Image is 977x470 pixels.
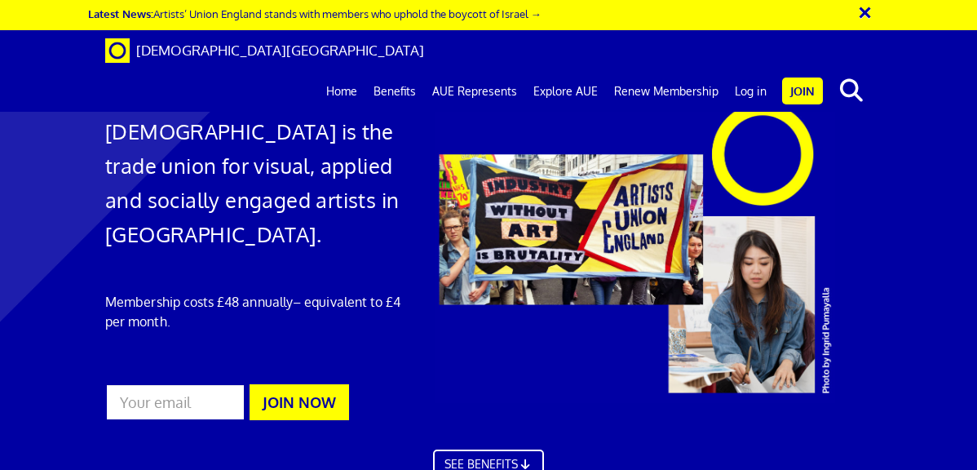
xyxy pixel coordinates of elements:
strong: Latest News: [88,7,153,20]
button: search [826,73,876,108]
a: Benefits [365,71,424,112]
a: Brand [DEMOGRAPHIC_DATA][GEOGRAPHIC_DATA] [93,30,436,71]
h1: [DEMOGRAPHIC_DATA] is the trade union for visual, applied and socially engaged artists in [GEOGRA... [105,114,410,251]
a: Latest News:Artists’ Union England stands with members who uphold the boycott of Israel → [88,7,542,20]
a: Explore AUE [525,71,606,112]
span: [DEMOGRAPHIC_DATA][GEOGRAPHIC_DATA] [136,42,424,59]
a: Home [318,71,365,112]
a: Renew Membership [606,71,727,112]
a: AUE Represents [424,71,525,112]
a: Log in [727,71,775,112]
a: Join [782,78,823,104]
input: Your email [105,384,245,421]
button: JOIN NOW [250,384,349,420]
p: Membership costs £48 annually – equivalent to £4 per month. [105,292,410,331]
